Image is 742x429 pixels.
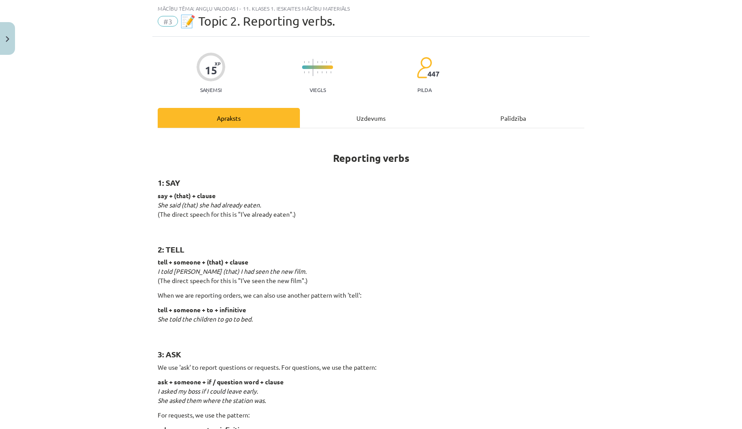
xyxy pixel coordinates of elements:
[300,108,442,128] div: Uzdevums
[417,87,432,93] p: pilda
[158,201,261,209] em: She said (that) she had already eaten.
[304,71,305,73] img: icon-short-line-57e1e144782c952c97e751825c79c345078a6d821885a25fce030b3d8c18986b.svg
[308,71,309,73] img: icon-short-line-57e1e144782c952c97e751825c79c345078a6d821885a25fce030b3d8c18986b.svg
[326,71,327,73] img: icon-short-line-57e1e144782c952c97e751825c79c345078a6d821885a25fce030b3d8c18986b.svg
[322,61,322,63] img: icon-short-line-57e1e144782c952c97e751825c79c345078a6d821885a25fce030b3d8c18986b.svg
[158,108,300,128] div: Apraksts
[158,16,178,27] span: #3
[180,14,335,28] span: 📝 Topic 2. Reporting verbs.
[197,87,225,93] p: Saņemsi
[158,363,584,372] p: We use 'ask' to report questions or requests. For questions, we use the pattern:
[158,244,184,254] strong: 2: TELL
[308,61,309,63] img: icon-short-line-57e1e144782c952c97e751825c79c345078a6d821885a25fce030b3d8c18986b.svg
[158,5,584,11] div: Mācību tēma: Angļu valodas i - 11. klases 1. ieskaites mācību materiāls
[6,36,9,42] img: icon-close-lesson-0947bae3869378f0d4975bcd49f059093ad1ed9edebbc8119c70593378902aed.svg
[317,61,318,63] img: icon-short-line-57e1e144782c952c97e751825c79c345078a6d821885a25fce030b3d8c18986b.svg
[158,410,584,420] p: For requests, we use the pattern:
[158,177,180,188] strong: 1: SAY
[158,192,216,199] strong: say + (that) + clause
[215,61,220,66] span: XP
[158,387,258,395] em: I asked my boss if I could leave early.
[310,87,326,93] p: Viegls
[333,152,409,165] strong: Reporting verbs
[158,378,284,386] strong: ask + someone + if / question word + clause
[158,396,266,404] em: She asked them where the station was.
[158,349,181,359] strong: 3: ASK
[158,267,307,275] em: I told [PERSON_NAME] (that) I had seen the new film.
[442,108,584,128] div: Palīdzība
[313,59,314,76] img: icon-long-line-d9ea69661e0d244f92f715978eff75569469978d946b2353a9bb055b3ed8787d.svg
[158,315,253,323] em: She told the children to go to bed.
[317,71,318,73] img: icon-short-line-57e1e144782c952c97e751825c79c345078a6d821885a25fce030b3d8c18986b.svg
[158,306,246,314] strong: tell + someone + to + infinitive
[158,258,248,266] strong: tell + someone + (that) + clause
[416,57,432,79] img: students-c634bb4e5e11cddfef0936a35e636f08e4e9abd3cc4e673bd6f9a4125e45ecb1.svg
[205,64,217,77] div: 15
[158,291,584,300] p: When we are reporting orders, we can also use another pattern with 'tell':
[304,61,305,63] img: icon-short-line-57e1e144782c952c97e751825c79c345078a6d821885a25fce030b3d8c18986b.svg
[158,191,584,228] p: (The direct speech for this is "I've already eaten".)
[322,71,322,73] img: icon-short-line-57e1e144782c952c97e751825c79c345078a6d821885a25fce030b3d8c18986b.svg
[158,257,584,285] p: (The direct speech for this is "I've seen the new film".)
[428,70,439,78] span: 447
[326,61,327,63] img: icon-short-line-57e1e144782c952c97e751825c79c345078a6d821885a25fce030b3d8c18986b.svg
